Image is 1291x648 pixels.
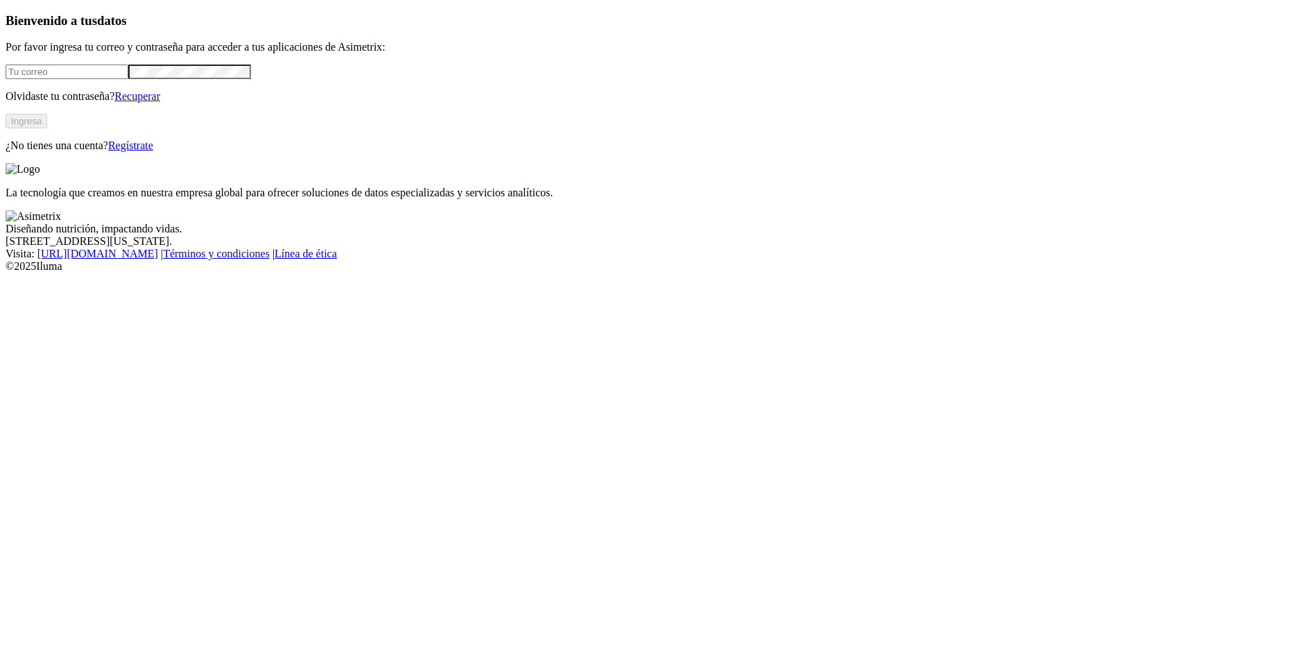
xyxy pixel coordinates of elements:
[114,90,160,102] a: Recuperar
[6,65,128,79] input: Tu correo
[275,248,337,259] a: Línea de ética
[6,90,1285,103] p: Olvidaste tu contraseña?
[6,248,1285,260] div: Visita : | |
[108,139,153,151] a: Regístrate
[6,223,1285,235] div: Diseñando nutrición, impactando vidas.
[97,13,127,28] span: datos
[6,235,1285,248] div: [STREET_ADDRESS][US_STATE].
[37,248,158,259] a: [URL][DOMAIN_NAME]
[6,210,61,223] img: Asimetrix
[6,114,47,128] button: Ingresa
[6,187,1285,199] p: La tecnología que creamos en nuestra empresa global para ofrecer soluciones de datos especializad...
[6,139,1285,152] p: ¿No tienes una cuenta?
[6,13,1285,28] h3: Bienvenido a tus
[163,248,270,259] a: Términos y condiciones
[6,260,1285,273] div: © 2025 Iluma
[6,41,1285,53] p: Por favor ingresa tu correo y contraseña para acceder a tus aplicaciones de Asimetrix:
[6,163,40,176] img: Logo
